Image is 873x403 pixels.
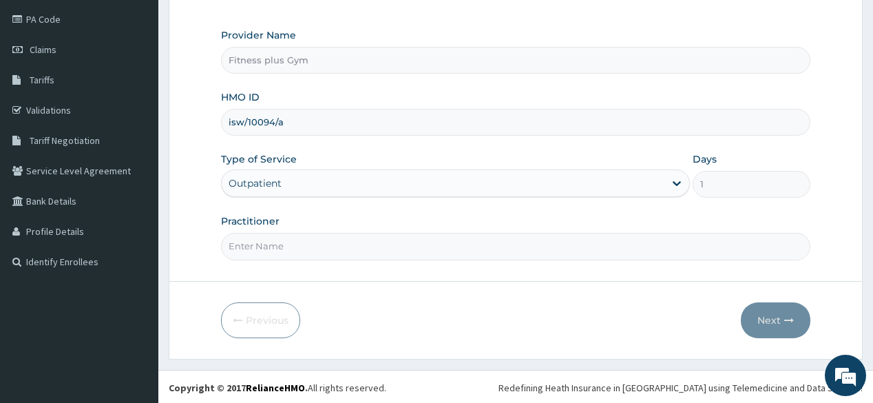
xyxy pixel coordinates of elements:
label: Days [693,152,717,166]
div: Chat with us now [72,77,231,95]
a: RelianceHMO [246,382,305,394]
input: Enter HMO ID [221,109,810,136]
img: d_794563401_company_1708531726252_794563401 [25,69,56,103]
div: Minimize live chat window [226,7,259,40]
label: Type of Service [221,152,297,166]
label: Practitioner [221,214,280,228]
button: Next [741,302,810,338]
div: Redefining Heath Insurance in [GEOGRAPHIC_DATA] using Telemedicine and Data Science! [498,381,863,395]
span: Claims [30,43,56,56]
label: Provider Name [221,28,296,42]
span: Tariff Negotiation [30,134,100,147]
label: HMO ID [221,90,260,104]
button: Previous [221,302,300,338]
strong: Copyright © 2017 . [169,382,308,394]
textarea: Type your message and hit 'Enter' [7,262,262,310]
input: Enter Name [221,233,810,260]
span: We're online! [80,116,190,256]
span: Tariffs [30,74,54,86]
